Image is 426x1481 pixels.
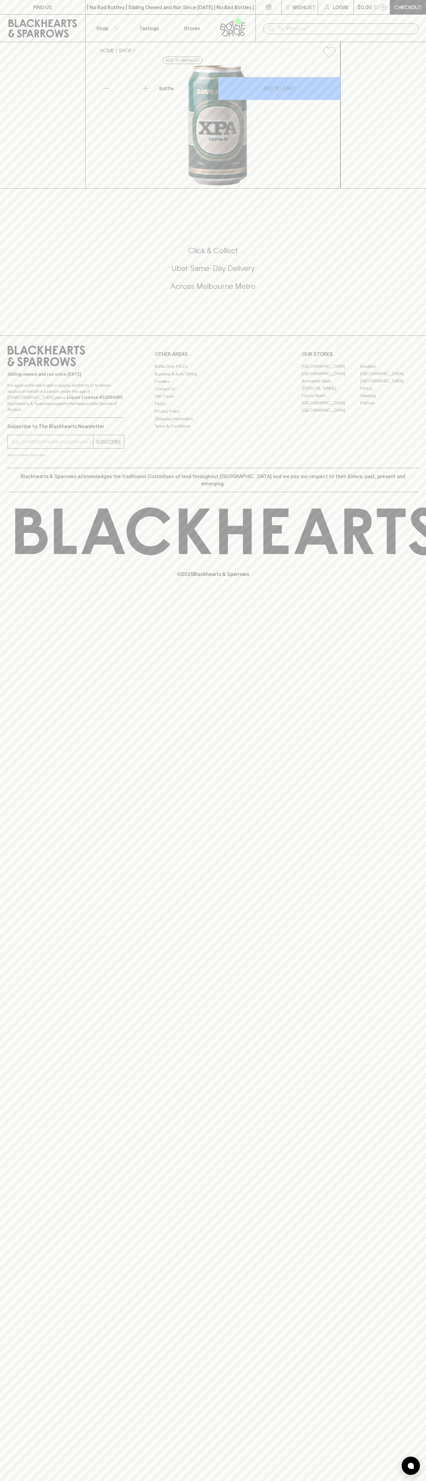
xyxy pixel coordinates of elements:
[360,363,419,370] a: Braddon
[263,85,296,92] p: ADD TO CART
[155,385,272,392] a: Contact Us
[7,281,419,291] h5: Across Melbourne Metro
[155,370,272,378] a: Business & Bulk Gifting
[7,423,124,430] p: Subscribe to The Blackhearts Newsletter
[184,25,200,32] p: Stores
[302,392,360,399] a: Fitzroy North
[302,350,419,358] p: OUR STORES
[360,399,419,407] a: Prahran
[7,371,124,377] p: Sibling owned and run since [DATE]
[155,350,272,358] p: OTHER AREAS
[33,4,52,11] p: FIND US
[155,415,272,422] a: Shipping Information
[278,24,414,34] input: Try "Pinot noir"
[163,57,202,64] button: Add to wishlist
[96,438,121,446] p: SUBSCRIBE
[155,400,272,407] a: FAQ's
[302,377,360,385] a: Brunswick West
[12,473,414,487] p: Blackhearts & Sparrows acknowledges the traditional Custodians of land throughout [GEOGRAPHIC_DAT...
[360,377,419,385] a: [GEOGRAPHIC_DATA]
[155,378,272,385] a: Careers
[139,25,159,32] p: Tastings
[302,399,360,407] a: [GEOGRAPHIC_DATA]
[357,4,372,11] p: $0.00
[155,393,272,400] a: Gift Cards
[119,48,132,53] a: SHOP
[93,435,124,448] button: SUBSCRIBE
[360,392,419,399] a: Geelong
[155,408,272,415] a: Privacy Policy
[302,407,360,414] a: [GEOGRAPHIC_DATA]
[302,385,360,392] a: [PERSON_NAME]
[159,85,174,92] p: Bottle
[67,395,123,400] strong: Liquor License #32064953
[292,4,315,11] p: Wishlist
[12,437,93,447] input: e.g. jane@blackheartsandsparrows.com.au
[100,48,114,53] a: HOME
[408,1463,414,1469] img: bubble-icon
[128,15,171,42] a: Tastings
[382,5,385,9] p: 0
[302,363,360,370] a: [GEOGRAPHIC_DATA]
[360,385,419,392] a: Fitzroy
[155,423,272,430] a: Terms & Conditions
[7,452,124,458] p: We will never spam you
[7,263,419,273] h5: Uber Same-Day Delivery
[394,4,422,11] p: Checkout
[360,370,419,377] a: [GEOGRAPHIC_DATA]
[7,382,124,413] p: It is against the law to sell or supply alcohol to, or to obtain alcohol on behalf of a person un...
[155,363,272,370] a: Bottle Drop FAQ's
[302,370,360,377] a: [GEOGRAPHIC_DATA]
[321,44,338,60] button: Add to wishlist
[218,77,340,100] button: ADD TO CART
[95,62,340,188] img: 41137.png
[171,15,213,42] a: Stores
[7,221,419,323] div: Call to action block
[333,4,348,11] p: Login
[96,25,108,32] p: Shop
[7,246,419,256] h5: Click & Collect
[86,15,128,42] button: Shop
[157,82,218,94] div: Bottle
